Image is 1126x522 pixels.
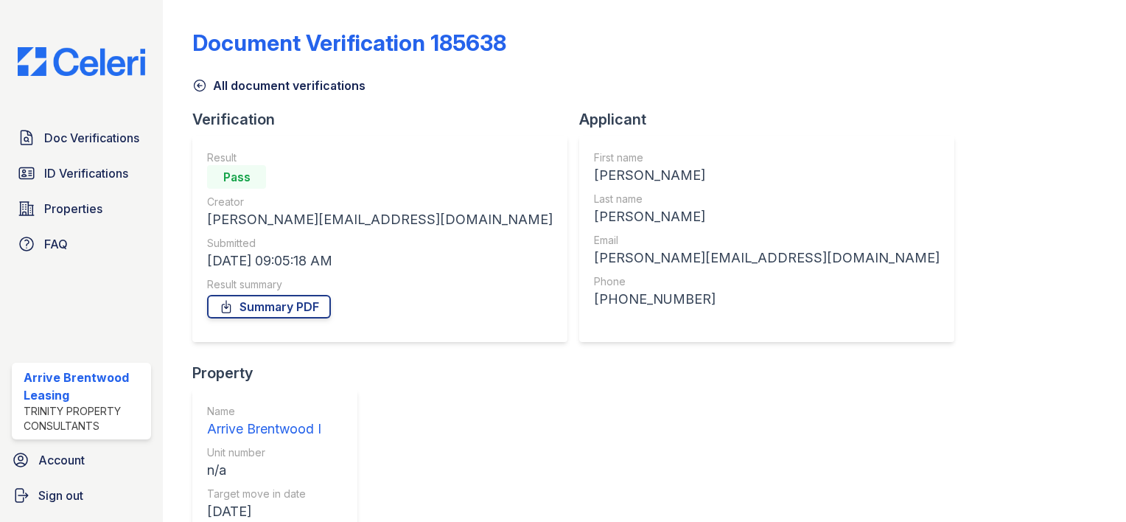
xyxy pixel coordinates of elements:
div: [PERSON_NAME][EMAIL_ADDRESS][DOMAIN_NAME] [594,248,940,268]
div: [PERSON_NAME][EMAIL_ADDRESS][DOMAIN_NAME] [207,209,553,230]
img: CE_Logo_Blue-a8612792a0a2168367f1c8372b55b34899dd931a85d93a1a3d3e32e68fde9ad4.png [6,47,157,76]
div: Email [594,233,940,248]
div: Applicant [579,109,966,130]
span: Account [38,451,85,469]
span: FAQ [44,235,68,253]
div: n/a [207,460,321,481]
a: FAQ [12,229,151,259]
div: Pass [207,165,266,189]
div: Document Verification 185638 [192,29,506,56]
div: Phone [594,274,940,289]
div: [PERSON_NAME] [594,206,940,227]
a: Name Arrive Brentwood I [207,404,321,439]
a: ID Verifications [12,159,151,188]
a: Account [6,445,157,475]
div: Result [207,150,553,165]
div: First name [594,150,940,165]
div: Last name [594,192,940,206]
span: Sign out [38,487,83,504]
div: [DATE] [207,501,321,522]
div: [DATE] 09:05:18 AM [207,251,553,271]
div: Name [207,404,321,419]
div: Verification [192,109,579,130]
span: Doc Verifications [44,129,139,147]
div: Result summary [207,277,553,292]
div: Property [192,363,369,383]
div: [PHONE_NUMBER] [594,289,940,310]
a: All document verifications [192,77,366,94]
div: Trinity Property Consultants [24,404,145,434]
a: Doc Verifications [12,123,151,153]
a: Sign out [6,481,157,510]
div: Creator [207,195,553,209]
div: [PERSON_NAME] [594,165,940,186]
span: ID Verifications [44,164,128,182]
div: Target move in date [207,487,321,501]
div: Arrive Brentwood Leasing [24,369,145,404]
div: Unit number [207,445,321,460]
a: Summary PDF [207,295,331,319]
div: Arrive Brentwood I [207,419,321,439]
span: Properties [44,200,102,217]
div: Submitted [207,236,553,251]
a: Properties [12,194,151,223]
